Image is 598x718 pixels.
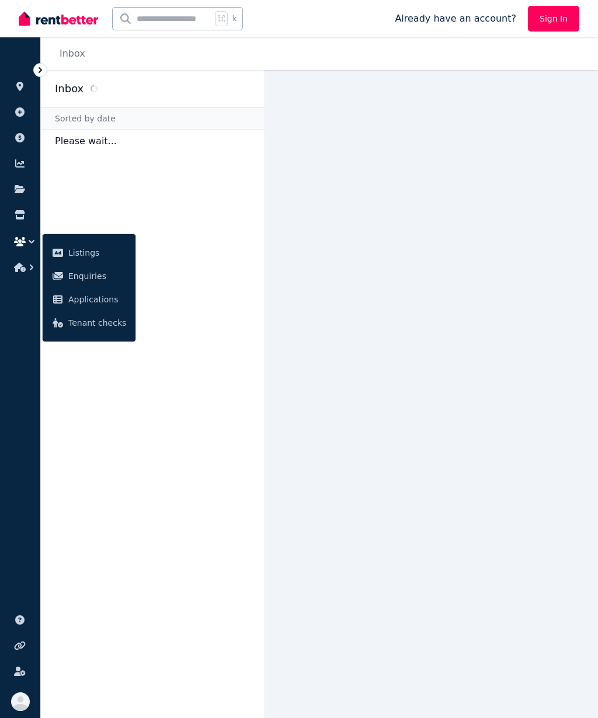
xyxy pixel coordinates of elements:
[395,12,516,26] span: Already have an account?
[68,246,126,260] span: Listings
[68,316,126,330] span: Tenant checks
[47,311,131,334] a: Tenant checks
[528,6,579,32] a: Sign In
[68,292,126,306] span: Applications
[47,241,131,264] a: Listings
[41,107,265,130] div: Sorted by date
[47,264,131,288] a: Enquiries
[55,81,84,97] h2: Inbox
[41,37,99,70] nav: Breadcrumb
[68,269,126,283] span: Enquiries
[41,130,265,153] p: Please wait...
[19,10,98,27] img: RentBetter
[47,288,131,311] a: Applications
[232,14,237,23] span: k
[60,48,85,59] a: Inbox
